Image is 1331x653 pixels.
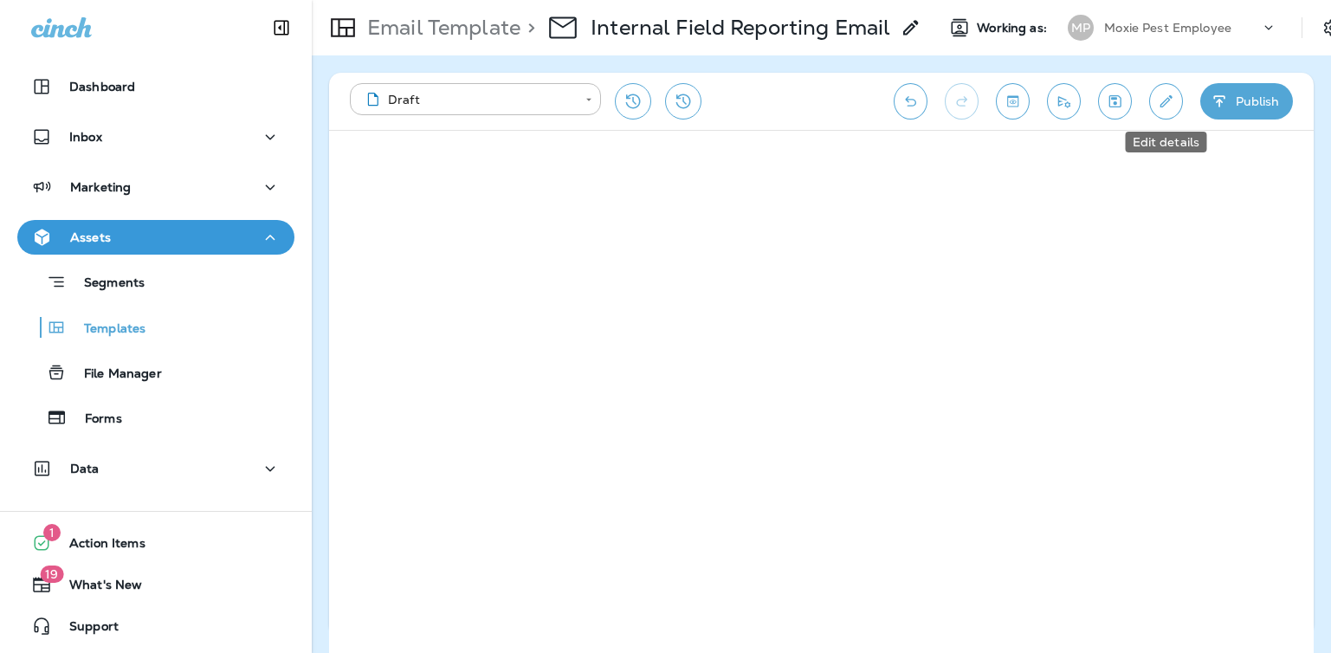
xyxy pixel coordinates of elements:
p: Email Template [360,15,520,41]
p: Inbox [69,130,102,144]
div: Draft [362,91,573,108]
button: 19What's New [17,567,294,602]
p: Dashboard [69,80,135,94]
button: Send test email [1047,83,1081,120]
p: > [520,15,535,41]
span: Action Items [52,536,145,557]
p: Moxie Pest Employee [1104,21,1231,35]
span: Working as: [977,21,1050,36]
div: MP [1068,15,1094,41]
span: What's New [52,578,142,598]
p: Assets [70,230,111,244]
button: Inbox [17,120,294,154]
button: Collapse Sidebar [257,10,306,45]
button: Save [1098,83,1132,120]
span: 1 [43,524,61,541]
p: Data [70,462,100,475]
p: Marketing [70,180,131,194]
button: Assets [17,220,294,255]
button: File Manager [17,354,294,391]
p: Templates [67,321,145,338]
button: 1Action Items [17,526,294,560]
p: Internal Field Reporting Email [591,15,890,41]
button: Data [17,451,294,486]
button: Publish [1200,83,1293,120]
button: Restore from previous version [615,83,651,120]
p: Segments [67,275,145,293]
span: Support [52,619,119,640]
button: Dashboard [17,69,294,104]
button: Forms [17,399,294,436]
button: Undo [894,83,927,120]
p: File Manager [67,366,162,383]
button: Marketing [17,170,294,204]
button: Support [17,609,294,643]
button: View Changelog [665,83,701,120]
p: Forms [68,411,122,428]
button: Templates [17,309,294,346]
span: 19 [40,566,63,583]
button: Edit details [1149,83,1183,120]
div: Edit details [1126,132,1207,152]
button: Segments [17,263,294,301]
button: Toggle preview [996,83,1030,120]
